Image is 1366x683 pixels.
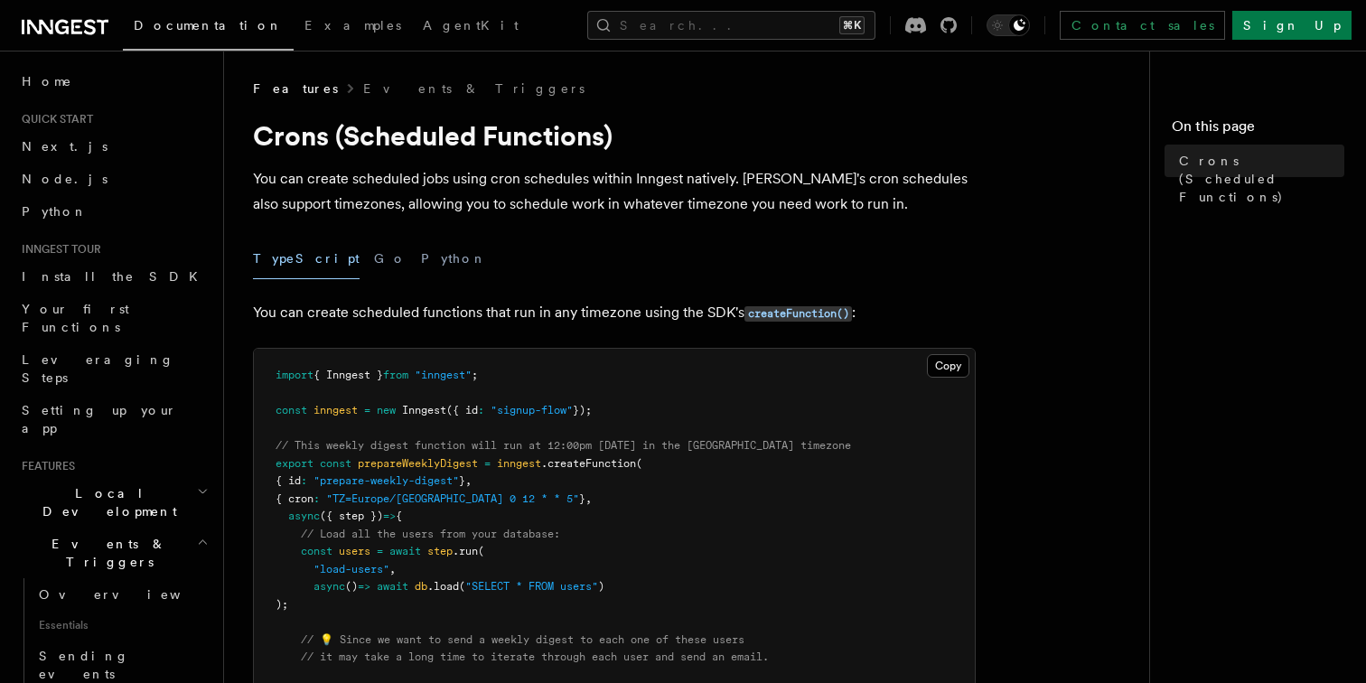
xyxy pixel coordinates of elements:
span: .createFunction [541,457,636,470]
button: Search...⌘K [587,11,875,40]
button: TypeScript [253,239,360,279]
span: Events & Triggers [14,535,197,571]
span: Your first Functions [22,302,129,334]
span: => [358,580,370,593]
span: .run [453,545,478,557]
span: ({ step }) [320,510,383,522]
span: ({ id [446,404,478,416]
span: inngest [497,457,541,470]
span: Inngest tour [14,242,101,257]
span: }); [573,404,592,416]
a: Install the SDK [14,260,212,293]
span: async [288,510,320,522]
span: : [313,492,320,505]
a: Documentation [123,5,294,51]
h1: Crons (Scheduled Functions) [253,119,976,152]
span: Features [253,80,338,98]
span: inngest [313,404,358,416]
span: Node.js [22,172,108,186]
span: { Inngest } [313,369,383,381]
span: Essentials [32,611,212,640]
span: "signup-flow" [491,404,573,416]
span: "SELECT * FROM users" [465,580,598,593]
span: // 💡 Since we want to send a weekly digest to each one of these users [301,633,744,646]
span: } [579,492,585,505]
span: Python [22,204,88,219]
span: => [383,510,396,522]
h4: On this page [1172,116,1344,145]
span: ( [478,545,484,557]
span: db [415,580,427,593]
span: from [383,369,408,381]
span: Install the SDK [22,269,209,284]
span: , [465,474,472,487]
span: await [377,580,408,593]
span: { id [276,474,301,487]
span: Features [14,459,75,473]
span: "prepare-weekly-digest" [313,474,459,487]
span: Next.js [22,139,108,154]
span: Documentation [134,18,283,33]
span: Examples [304,18,401,33]
a: createFunction() [744,304,852,321]
span: new [377,404,396,416]
span: } [459,474,465,487]
span: // it may take a long time to iterate through each user and send an email. [301,650,769,663]
span: ); [276,598,288,611]
span: "TZ=Europe/[GEOGRAPHIC_DATA] 0 12 * * 5" [326,492,579,505]
a: Home [14,65,212,98]
button: Toggle dark mode [987,14,1030,36]
button: Local Development [14,477,212,528]
a: Python [14,195,212,228]
code: createFunction() [744,306,852,322]
span: : [478,404,484,416]
span: ( [636,457,642,470]
span: = [484,457,491,470]
span: ; [472,369,478,381]
a: Overview [32,578,212,611]
a: Node.js [14,163,212,195]
span: Inngest [402,404,446,416]
button: Events & Triggers [14,528,212,578]
span: step [427,545,453,557]
button: Go [374,239,407,279]
a: AgentKit [412,5,529,49]
a: Crons (Scheduled Functions) [1172,145,1344,213]
span: async [313,580,345,593]
span: Crons (Scheduled Functions) [1179,152,1344,206]
span: Sending events [39,649,129,681]
a: Your first Functions [14,293,212,343]
span: { cron [276,492,313,505]
span: { [396,510,402,522]
span: Overview [39,587,225,602]
p: You can create scheduled functions that run in any timezone using the SDK's : [253,300,976,326]
span: const [301,545,332,557]
span: Setting up your app [22,403,177,435]
a: Setting up your app [14,394,212,444]
span: const [320,457,351,470]
span: prepareWeeklyDigest [358,457,478,470]
span: // This weekly digest function will run at 12:00pm [DATE] in the [GEOGRAPHIC_DATA] timezone [276,439,851,452]
span: Leveraging Steps [22,352,174,385]
span: = [377,545,383,557]
a: Events & Triggers [363,80,585,98]
a: Next.js [14,130,212,163]
a: Leveraging Steps [14,343,212,394]
span: AgentKit [423,18,519,33]
span: Home [22,72,72,90]
span: , [585,492,592,505]
span: import [276,369,313,381]
span: ) [598,580,604,593]
p: You can create scheduled jobs using cron schedules within Inngest natively. [PERSON_NAME]'s cron ... [253,166,976,217]
span: users [339,545,370,557]
span: : [301,474,307,487]
span: const [276,404,307,416]
span: , [389,563,396,575]
span: = [364,404,370,416]
span: "load-users" [313,563,389,575]
span: Local Development [14,484,197,520]
span: () [345,580,358,593]
button: Copy [927,354,969,378]
span: await [389,545,421,557]
a: Sign Up [1232,11,1352,40]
